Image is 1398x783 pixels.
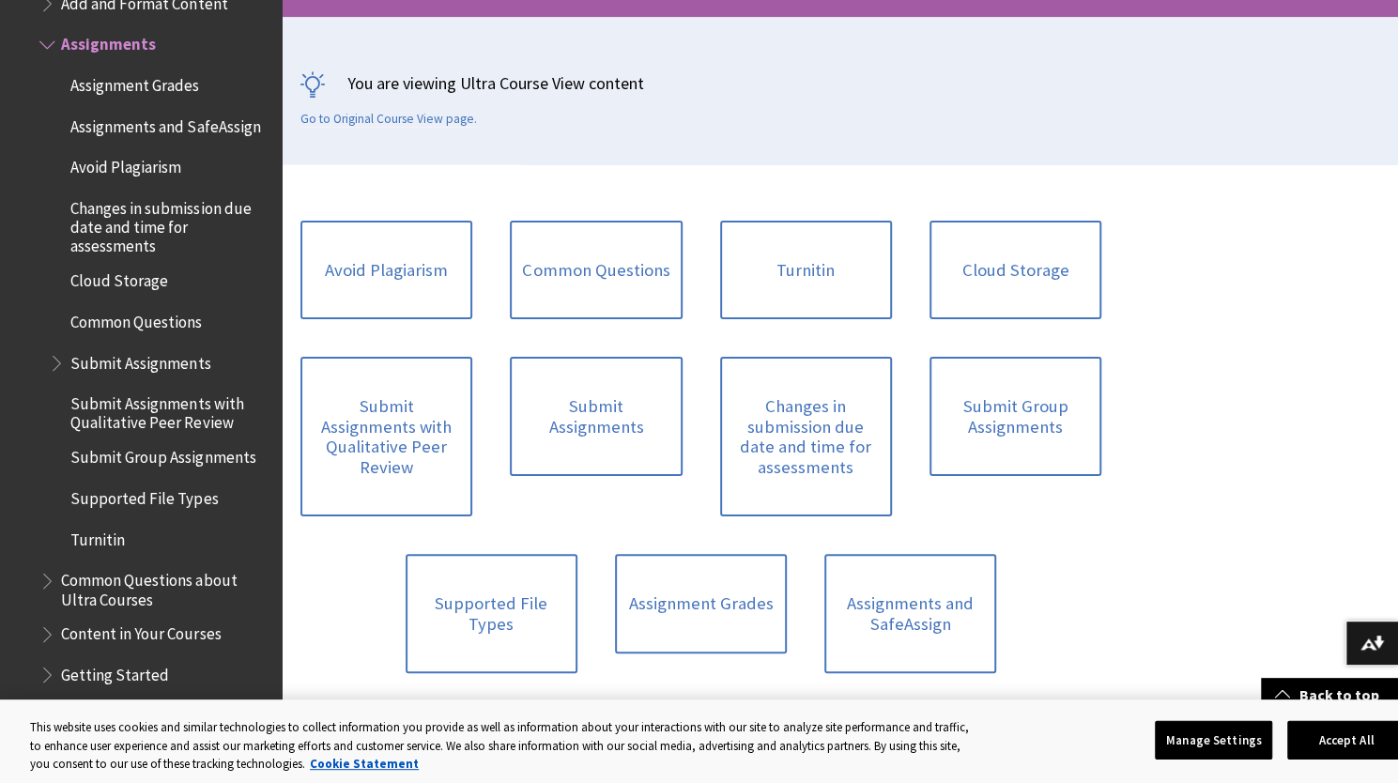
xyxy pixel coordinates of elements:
button: Manage Settings [1155,720,1272,760]
span: Common Questions [70,306,202,331]
span: Turnitin [70,524,125,549]
a: Assignments and SafeAssign [824,554,996,673]
span: Common Questions about Ultra Courses [61,565,269,609]
a: Go to Original Course View page. [300,111,477,128]
div: This website uses cookies and similar technologies to collect information you provide as well as ... [30,718,978,774]
span: Submit Assignments [70,347,210,373]
a: Changes in submission due date and time for assessments [720,357,892,516]
a: Common Questions [510,221,682,320]
span: Assignment Grades [70,69,199,95]
span: Cloud Storage [70,266,168,291]
p: You are viewing Ultra Course View content [300,71,1379,95]
span: Supported File Types [70,483,218,508]
span: Avoid Plagiarism [70,152,181,177]
a: Assignment Grades [615,554,787,653]
span: Content in Your Courses [61,619,221,644]
a: Submit Group Assignments [929,357,1101,476]
span: Assignments and SafeAssign [70,111,260,136]
a: Turnitin [720,221,892,320]
a: Cloud Storage [929,221,1101,320]
a: Submit Assignments [510,357,682,476]
span: Getting Started [61,659,169,684]
a: Avoid Plagiarism [300,221,472,320]
span: Changes in submission due date and time for assessments [70,192,269,255]
a: Supported File Types [406,554,577,673]
a: Submit Assignments with Qualitative Peer Review [300,357,472,516]
a: Back to top [1261,678,1398,713]
span: Assignments [61,29,156,54]
a: More information about your privacy, opens in a new tab [310,756,419,772]
span: Submit Assignments with Qualitative Peer Review [70,388,269,432]
span: Submit Group Assignments [70,442,255,468]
